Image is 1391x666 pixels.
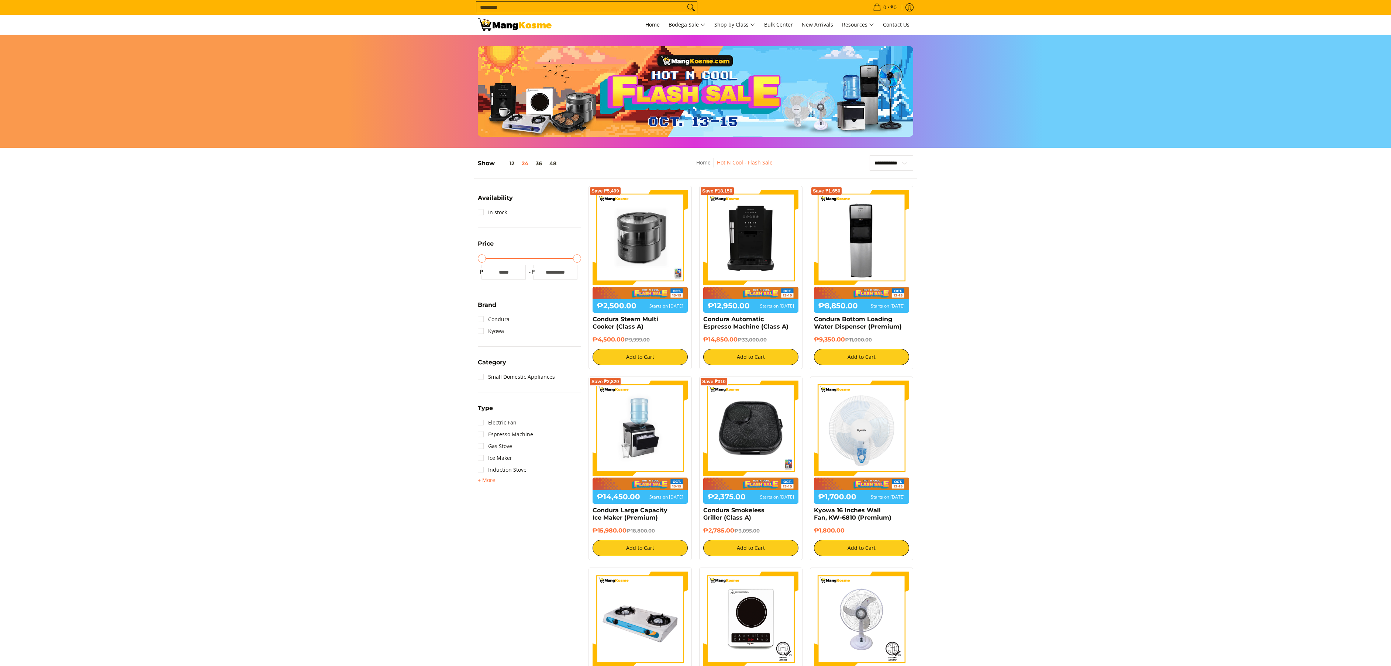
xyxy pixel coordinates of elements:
a: Kyowa [478,325,504,337]
a: Resources [838,15,878,35]
summary: Open [478,476,495,485]
span: 0 [882,5,887,10]
img: kyowa-wall-fan-blue-premium-full-view-mang-kosme [814,381,909,476]
span: Bulk Center [764,21,793,28]
button: Add to Cart [814,349,909,365]
span: Save ₱18,150 [702,189,732,193]
nav: Breadcrumbs [643,158,826,175]
del: ₱9,999.00 [625,337,650,343]
a: Kyowa 16 Inches Wall Fan, KW-6810 (Premium) [814,507,891,521]
a: Contact Us [879,15,913,35]
h6: ₱2,785.00 [703,527,798,534]
span: Category [478,360,506,365]
span: Save ₱310 [702,379,726,384]
a: Espresso Machine [478,429,533,440]
span: Save ₱2,820 [591,379,619,384]
a: Shop by Class [711,15,759,35]
a: Condura Smokeless Griller (Class A) [703,507,764,521]
span: New Arrivals [802,21,833,28]
img: Hot N Cool: Mang Kosme MID-PAYDAY APPLIANCES SALE! l Mang Kosme [478,18,552,31]
h6: ₱14,850.00 [703,336,798,343]
span: Price [478,241,494,247]
button: Add to Cart [814,540,909,556]
summary: Open [478,241,494,252]
a: Condura Bottom Loading Water Dispenser (Premium) [814,316,902,330]
h5: Show [478,160,560,167]
span: Type [478,405,493,411]
h6: ₱15,980.00 [593,527,688,534]
span: • [871,3,899,11]
img: condura-smokeless-griller-full-view-mang-kosme [703,381,798,476]
nav: Main Menu [559,15,913,35]
a: Bulk Center [760,15,797,35]
summary: Open [478,195,513,207]
a: Condura [478,313,510,325]
button: 12 [495,160,518,166]
img: Condura Bottom Loading Water Dispenser (Premium) [814,190,909,285]
a: Condura Steam Multi Cooker (Class A) [593,316,658,330]
a: New Arrivals [798,15,837,35]
a: Bodega Sale [665,15,709,35]
del: ₱33,000.00 [738,337,767,343]
button: 24 [518,160,532,166]
span: Availability [478,195,513,201]
span: Brand [478,302,496,308]
a: Gas Stove [478,440,512,452]
summary: Open [478,360,506,371]
del: ₱18,800.00 [627,528,655,534]
h6: ₱1,800.00 [814,527,909,534]
img: Condura Automatic Espresso Machine (Class A) [703,190,798,285]
a: In stock [478,207,507,218]
span: Save ₱5,499 [591,189,619,193]
span: ₱ [478,268,485,275]
button: Add to Cart [593,540,688,556]
button: Add to Cart [703,349,798,365]
a: Induction Stove [478,464,527,476]
img: https://mangkosme.com/products/condura-large-capacity-ice-maker-premium [593,381,688,476]
span: Shop by Class [714,20,755,30]
button: Add to Cart [593,349,688,365]
span: Home [645,21,660,28]
a: Home [696,159,711,166]
button: Search [685,2,697,13]
span: ₱0 [889,5,898,10]
button: Add to Cart [703,540,798,556]
span: Bodega Sale [669,20,705,30]
h6: ₱4,500.00 [593,336,688,343]
a: Home [642,15,663,35]
summary: Open [478,302,496,313]
a: Hot N Cool - Flash Sale [717,159,773,166]
del: ₱11,000.00 [845,337,872,343]
button: 48 [546,160,560,166]
button: 36 [532,160,546,166]
h6: ₱9,350.00 [814,336,909,343]
span: Save ₱1,650 [813,189,841,193]
a: Electric Fan [478,417,517,429]
del: ₱3,095.00 [734,528,760,534]
a: Ice Maker [478,452,512,464]
a: Small Domestic Appliances [478,371,555,383]
img: Condura Steam Multi Cooker (Class A) [593,190,688,285]
summary: Open [478,405,493,417]
a: Condura Automatic Espresso Machine (Class A) [703,316,788,330]
span: ₱ [529,268,537,275]
span: Resources [842,20,874,30]
span: Contact Us [883,21,909,28]
span: + More [478,477,495,483]
a: Condura Large Capacity Ice Maker (Premium) [593,507,667,521]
